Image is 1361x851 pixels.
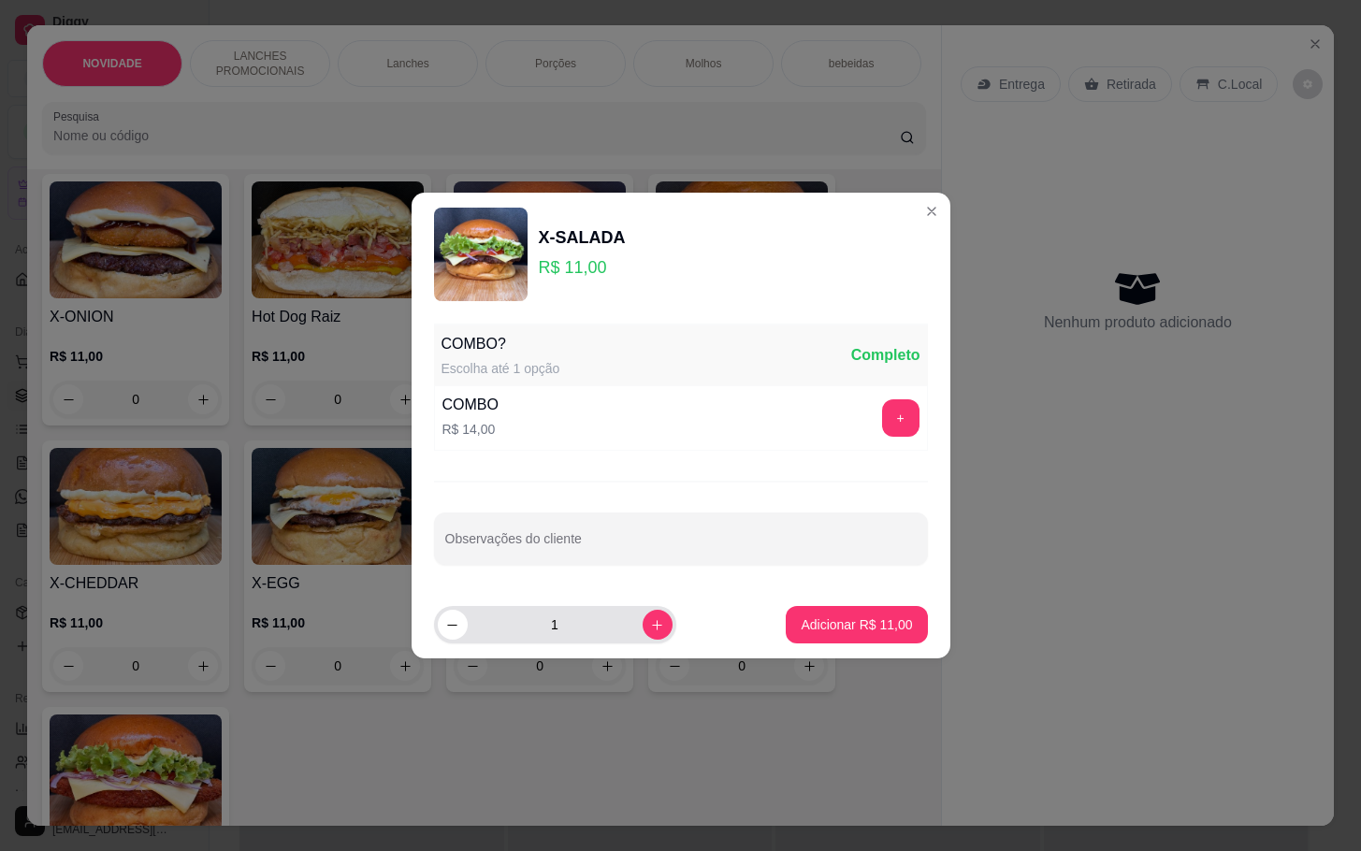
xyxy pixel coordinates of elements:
[434,208,528,301] img: product-image
[643,610,673,640] button: increase-product-quantity
[539,254,626,281] p: R$ 11,00
[882,399,919,437] button: add
[445,537,917,555] input: Observações do cliente
[442,394,499,416] div: COMBO
[442,359,560,378] div: Escolha até 1 opção
[442,333,560,355] div: COMBO?
[917,196,947,226] button: Close
[801,615,912,634] p: Adicionar R$ 11,00
[851,344,920,367] div: Completo
[438,610,468,640] button: decrease-product-quantity
[539,224,626,251] div: X-SALADA
[442,420,499,439] p: R$ 14,00
[786,606,927,643] button: Adicionar R$ 11,00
